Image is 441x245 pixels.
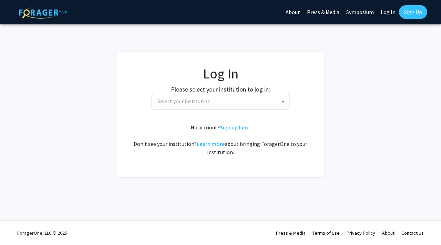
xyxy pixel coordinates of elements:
[382,230,394,236] a: About
[171,85,270,94] label: Please select your institution to log in:
[347,230,375,236] a: Privacy Policy
[399,5,427,19] a: Sign Up
[155,94,289,108] span: Select your institution
[312,230,340,236] a: Terms of Use
[276,230,306,236] a: Press & Media
[401,230,424,236] a: Contact Us
[17,221,67,245] div: ForagerOne, LLC © 2025
[152,94,289,109] span: Select your institution
[220,124,249,131] a: Sign up here
[197,140,225,147] a: Learn more about bringing ForagerOne to your institution
[131,65,310,82] h1: Log In
[19,7,67,19] img: ForagerOne Logo
[131,123,310,156] div: No account? . Don't see your institution? about bringing ForagerOne to your institution.
[157,98,211,105] span: Select your institution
